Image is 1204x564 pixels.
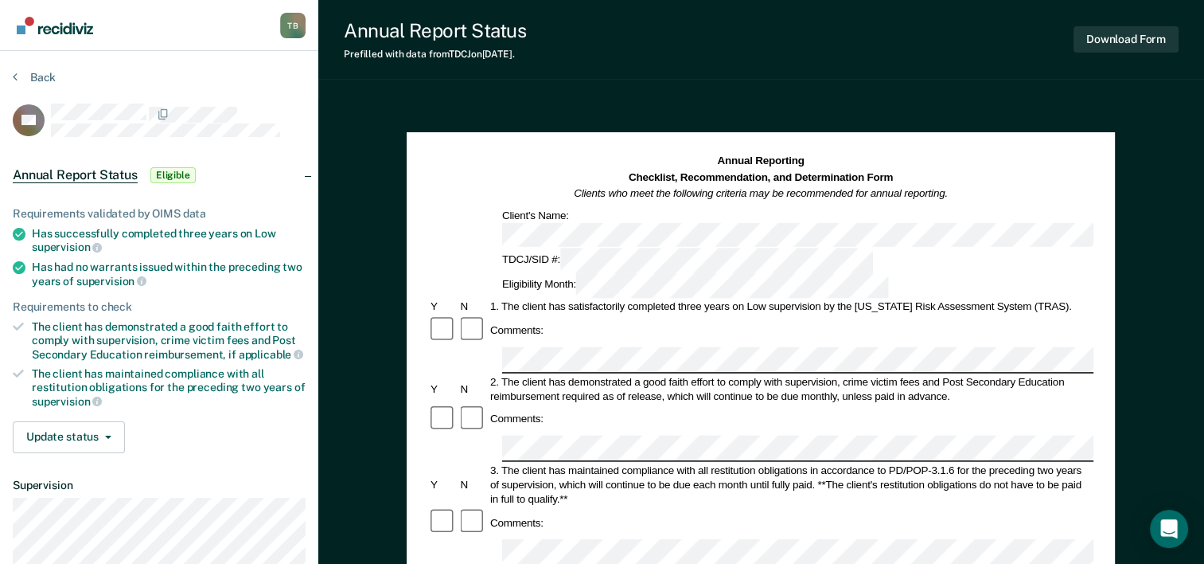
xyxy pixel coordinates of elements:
[488,300,1093,314] div: 1. The client has satisfactorily completed three years on Low supervision by the [US_STATE] Risk ...
[76,275,146,288] span: supervision
[239,348,303,361] span: applicable
[32,227,306,254] div: Has successfully completed three years on Low
[13,421,125,453] button: Update status
[488,374,1093,403] div: 2. The client has demonstrated a good faith effort to comply with supervision, crime victim fees ...
[629,171,893,183] strong: Checklist, Recommendation, and Determination Form
[1150,510,1188,548] div: Open Intercom Messenger
[13,70,56,84] button: Back
[32,241,102,253] span: supervision
[718,155,805,167] strong: Annual Reporting
[428,382,458,396] div: Y
[488,323,546,338] div: Comments:
[13,207,306,221] div: Requirements validated by OIMS data
[32,320,306,361] div: The client has demonstrated a good faith effort to comply with supervision, crime victim fees and...
[150,167,196,183] span: Eligible
[32,367,306,408] div: The client has maintained compliance with all restitution obligations for the preceding two years of
[488,463,1093,506] div: 3. The client has maintained compliance with all restitution obligations in accordance to PD/POP-...
[458,382,488,396] div: N
[280,13,306,38] button: Profile dropdown button
[344,49,526,60] div: Prefilled with data from TDCJ on [DATE] .
[280,13,306,38] div: T B
[488,412,546,426] div: Comments:
[428,477,458,492] div: Y
[1073,26,1179,53] button: Download Form
[344,19,526,42] div: Annual Report Status
[458,300,488,314] div: N
[13,300,306,314] div: Requirements to check
[13,167,138,183] span: Annual Report Status
[575,187,949,199] em: Clients who meet the following criteria may be recommended for annual reporting.
[500,249,875,273] div: TDCJ/SID #:
[17,17,93,34] img: Recidiviz
[13,479,306,492] dt: Supervision
[500,273,891,298] div: Eligibility Month:
[458,477,488,492] div: N
[488,515,546,530] div: Comments:
[428,300,458,314] div: Y
[32,260,306,288] div: Has had no warrants issued within the preceding two years of
[32,395,102,408] span: supervision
